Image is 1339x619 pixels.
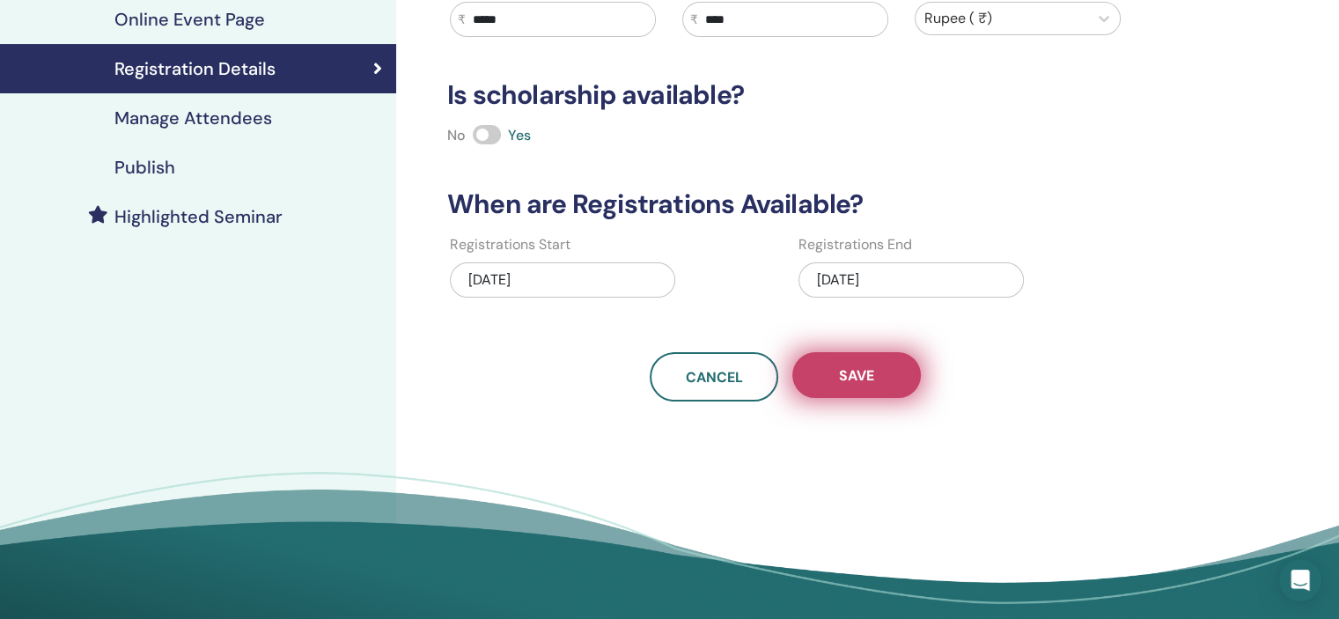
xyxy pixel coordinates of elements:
[114,157,175,178] h4: Publish
[450,234,570,255] label: Registrations Start
[798,262,1024,298] div: [DATE]
[114,206,283,227] h4: Highlighted Seminar
[798,234,912,255] label: Registrations End
[686,368,743,387] span: Cancel
[508,126,531,144] span: Yes
[447,126,466,144] span: No
[114,107,272,129] h4: Manage Attendees
[839,366,874,385] span: Save
[650,352,778,402] a: Cancel
[792,352,921,398] button: Save
[114,58,276,79] h4: Registration Details
[690,11,698,29] span: ₹
[1279,559,1321,601] div: Open Intercom Messenger
[437,79,1134,111] h3: Is scholarship available?
[450,262,675,298] div: [DATE]
[458,11,466,29] span: ₹
[114,9,265,30] h4: Online Event Page
[437,188,1134,220] h3: When are Registrations Available?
